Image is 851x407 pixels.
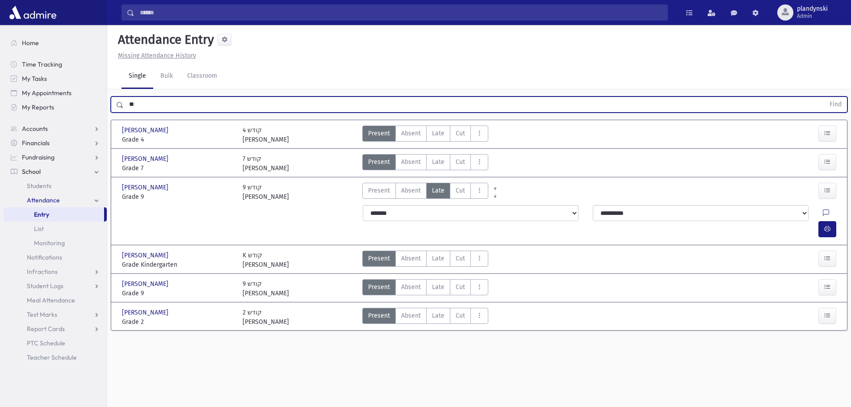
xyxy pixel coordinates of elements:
div: AttTypes [362,251,488,269]
img: AdmirePro [7,4,59,21]
span: Absent [401,157,421,167]
span: Absent [401,311,421,320]
a: Bulk [153,64,180,89]
a: Financials [4,136,107,150]
span: Meal Attendance [27,296,75,304]
a: Report Cards [4,322,107,336]
a: Fundraising [4,150,107,164]
u: Missing Attendance History [118,52,196,59]
span: [PERSON_NAME] [122,154,170,164]
span: Absent [401,282,421,292]
span: Attendance [27,196,60,204]
a: Meal Attendance [4,293,107,307]
div: AttTypes [362,154,488,173]
div: 9 קודש [PERSON_NAME] [243,279,289,298]
a: List [4,222,107,236]
a: PTC Schedule [4,336,107,350]
span: Absent [401,254,421,263]
button: Find [824,97,847,112]
span: Late [432,129,444,138]
span: Cut [456,282,465,292]
a: School [4,164,107,179]
span: Notifications [27,253,62,261]
a: Infractions [4,264,107,279]
span: My Tasks [22,75,47,83]
span: Absent [401,129,421,138]
div: 7 קודש [PERSON_NAME] [243,154,289,173]
span: Teacher Schedule [27,353,77,361]
a: Test Marks [4,307,107,322]
a: Home [4,36,107,50]
span: Present [368,157,390,167]
span: Cut [456,186,465,195]
span: Home [22,39,39,47]
span: Late [432,157,444,167]
span: Time Tracking [22,60,62,68]
span: Cut [456,254,465,263]
div: 9 קודש [PERSON_NAME] [243,183,289,201]
a: Missing Attendance History [114,52,196,59]
a: Students [4,179,107,193]
span: List [34,225,44,233]
span: Present [368,129,390,138]
a: My Reports [4,100,107,114]
div: 4 קודש [PERSON_NAME] [243,126,289,144]
span: Infractions [27,268,58,276]
span: PTC Schedule [27,339,65,347]
a: Classroom [180,64,224,89]
div: AttTypes [362,279,488,298]
span: Present [368,254,390,263]
span: [PERSON_NAME] [122,126,170,135]
span: My Appointments [22,89,71,97]
span: Present [368,311,390,320]
div: K קודש [PERSON_NAME] [243,251,289,269]
span: Grade 9 [122,289,234,298]
span: School [22,168,41,176]
span: Entry [34,210,49,218]
span: Cut [456,129,465,138]
span: Late [432,186,444,195]
span: Test Marks [27,310,57,319]
div: AttTypes [362,308,488,327]
span: Students [27,182,51,190]
span: Grade Kindergarten [122,260,234,269]
span: Report Cards [27,325,65,333]
span: plandynski [797,5,828,13]
span: Admin [797,13,828,20]
span: Student Logs [27,282,63,290]
span: Present [368,282,390,292]
a: Student Logs [4,279,107,293]
span: Accounts [22,125,48,133]
span: [PERSON_NAME] [122,308,170,317]
span: [PERSON_NAME] [122,183,170,192]
span: Late [432,254,444,263]
div: AttTypes [362,126,488,144]
span: Cut [456,311,465,320]
input: Search [134,4,667,21]
span: [PERSON_NAME] [122,279,170,289]
span: [PERSON_NAME] [122,251,170,260]
span: Fundraising [22,153,54,161]
a: Accounts [4,122,107,136]
span: Absent [401,186,421,195]
a: Entry [4,207,104,222]
span: Monitoring [34,239,65,247]
span: Grade 7 [122,164,234,173]
div: AttTypes [362,183,488,201]
span: Grade 4 [122,135,234,144]
a: Time Tracking [4,57,107,71]
span: Late [432,282,444,292]
a: Attendance [4,193,107,207]
span: Late [432,311,444,320]
h5: Attendance Entry [114,32,214,47]
span: Present [368,186,390,195]
div: 2 קודש [PERSON_NAME] [243,308,289,327]
span: Grade 2 [122,317,234,327]
a: My Tasks [4,71,107,86]
span: Financials [22,139,50,147]
a: My Appointments [4,86,107,100]
span: Grade 9 [122,192,234,201]
a: Monitoring [4,236,107,250]
a: Notifications [4,250,107,264]
a: Single [122,64,153,89]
